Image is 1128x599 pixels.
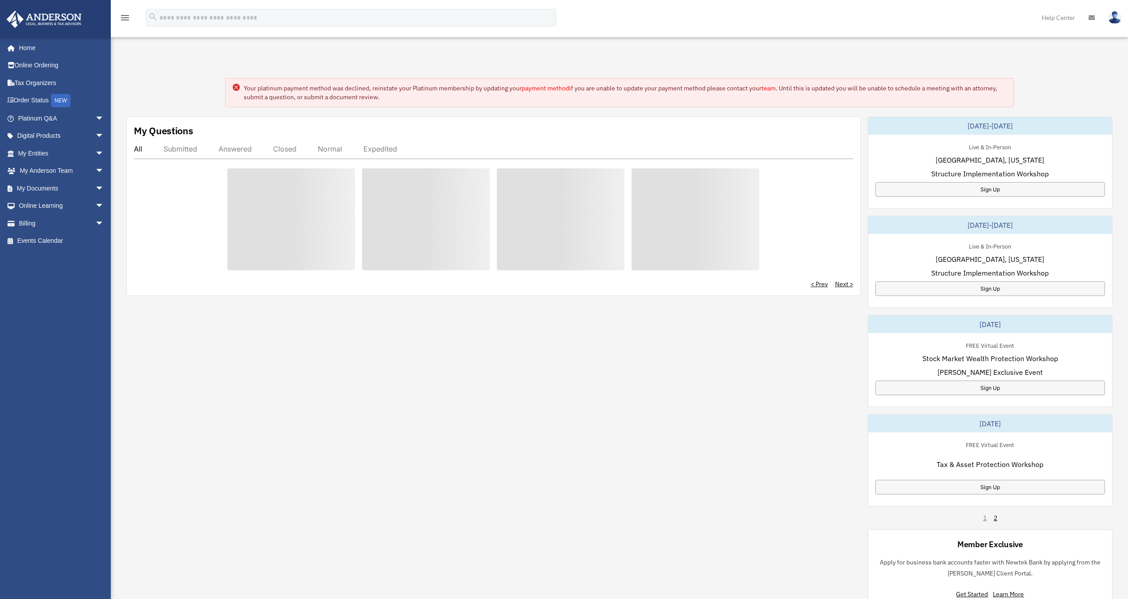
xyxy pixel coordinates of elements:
a: 2 [994,513,997,522]
a: Digital Productsarrow_drop_down [6,127,117,145]
div: [DATE]-[DATE] [868,117,1112,135]
i: search [148,12,158,22]
i: menu [120,12,130,23]
div: Your platinum payment method was declined, reinstate your Platinum membership by updating your if... [244,84,1007,101]
div: FREE Virtual Event [959,340,1021,350]
div: Expedited [363,144,397,153]
a: payment method [522,84,569,92]
div: Live & In-Person [962,241,1018,250]
a: Events Calendar [6,232,117,250]
p: Apply for business bank accounts faster with Newtek Bank by applying from the [PERSON_NAME] Clien... [875,557,1105,579]
span: Stock Market Wealth Protection Workshop [922,353,1058,364]
a: Sign Up [875,381,1105,395]
span: Tax & Asset Protection Workshop [937,459,1043,470]
a: Order StatusNEW [6,92,117,110]
a: Tax Organizers [6,74,117,92]
span: arrow_drop_down [95,197,113,215]
a: Next > [835,280,853,288]
div: FREE Virtual Event [959,440,1021,449]
span: arrow_drop_down [95,109,113,128]
div: All [134,144,142,153]
span: [GEOGRAPHIC_DATA], [US_STATE] [936,254,1044,264]
img: Anderson Advisors Platinum Portal [4,11,84,28]
span: arrow_drop_down [95,162,113,180]
a: Sign Up [875,182,1105,197]
a: Billingarrow_drop_down [6,214,117,232]
a: menu [120,16,130,23]
span: [GEOGRAPHIC_DATA], [US_STATE] [936,155,1044,165]
div: [DATE] [868,415,1112,432]
a: team [761,84,776,92]
div: Submitted [164,144,197,153]
div: My Questions [134,124,193,137]
span: Structure Implementation Workshop [931,268,1049,278]
a: My Documentsarrow_drop_down [6,179,117,197]
a: Home [6,39,113,57]
a: Get Started [956,590,991,598]
span: arrow_drop_down [95,144,113,163]
a: < Prev [811,280,828,288]
a: Online Learningarrow_drop_down [6,197,117,215]
a: Platinum Q&Aarrow_drop_down [6,109,117,127]
a: My Anderson Teamarrow_drop_down [6,162,117,180]
a: Learn More [993,590,1024,598]
span: Structure Implementation Workshop [931,168,1049,179]
div: Answered [219,144,252,153]
div: Live & In-Person [962,142,1018,151]
div: [DATE]-[DATE] [868,216,1112,234]
div: NEW [51,94,70,107]
a: Online Ordering [6,57,117,74]
a: Sign Up [875,480,1105,494]
img: User Pic [1108,11,1121,24]
span: [PERSON_NAME] Exclusive Event [937,367,1043,377]
div: [DATE] [868,315,1112,333]
div: Normal [318,144,342,153]
span: arrow_drop_down [95,214,113,233]
span: arrow_drop_down [95,127,113,145]
div: Member Exclusive [957,539,1023,550]
a: My Entitiesarrow_drop_down [6,144,117,162]
div: Closed [273,144,297,153]
a: Sign Up [875,281,1105,296]
span: arrow_drop_down [95,179,113,198]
